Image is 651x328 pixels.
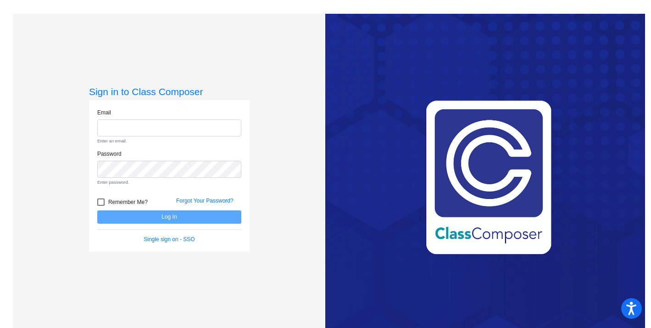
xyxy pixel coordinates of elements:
small: Enter password. [97,179,241,186]
h3: Sign in to Class Composer [89,86,250,97]
label: Email [97,108,111,117]
button: Log In [97,210,241,224]
small: Enter an email. [97,138,241,144]
label: Password [97,150,122,158]
a: Forgot Your Password? [176,198,234,204]
a: Single sign on - SSO [144,236,195,243]
span: Remember Me? [108,197,148,208]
